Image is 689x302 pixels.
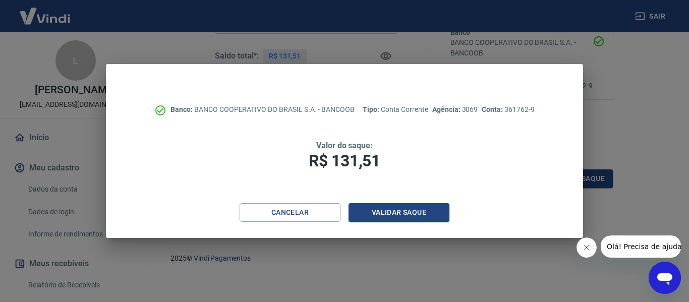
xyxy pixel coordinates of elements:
[432,105,462,113] span: Agência:
[649,262,681,294] iframe: Botão para abrir a janela de mensagens
[6,7,85,15] span: Olá! Precisa de ajuda?
[240,203,340,222] button: Cancelar
[309,151,380,170] span: R$ 131,51
[577,237,597,258] iframe: Fechar mensagem
[349,203,449,222] button: Validar saque
[170,104,355,115] p: BANCO COOPERATIVO DO BRASIL S.A. - BANCOOB
[363,105,381,113] span: Tipo:
[316,141,373,150] span: Valor do saque:
[363,104,428,115] p: Conta Corrente
[482,105,504,113] span: Conta:
[170,105,194,113] span: Banco:
[601,235,681,258] iframe: Mensagem da empresa
[482,104,534,115] p: 361762-9
[432,104,478,115] p: 3069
